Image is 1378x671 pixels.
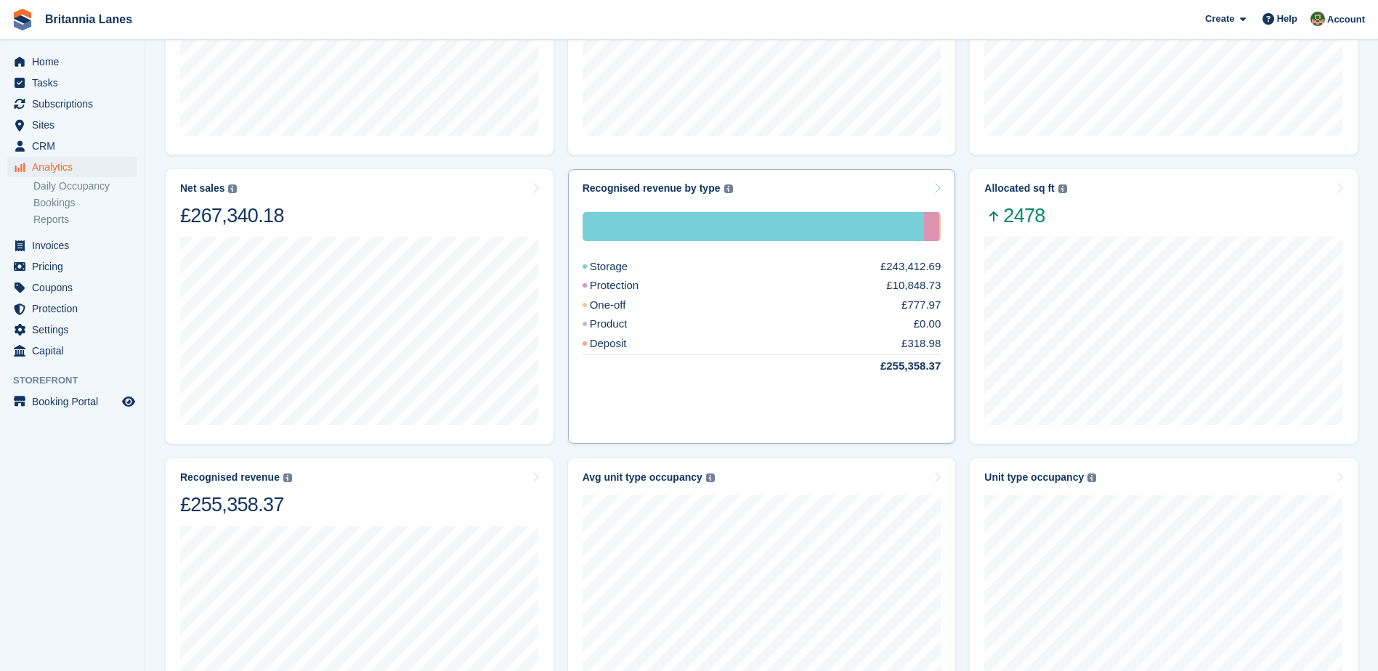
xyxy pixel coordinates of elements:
a: menu [7,298,137,319]
span: 2478 [984,203,1066,228]
div: One-off [939,212,941,241]
div: Storage [583,259,663,275]
a: Preview store [120,393,137,410]
div: Avg unit type occupancy [583,471,702,484]
img: icon-info-grey-7440780725fd019a000dd9b08b2336e03edf1995a4989e88bcd33f0948082b44.svg [283,473,292,482]
a: menu [7,52,137,72]
a: menu [7,320,137,340]
img: icon-info-grey-7440780725fd019a000dd9b08b2336e03edf1995a4989e88bcd33f0948082b44.svg [706,473,715,482]
span: Account [1327,12,1365,27]
span: Tasks [32,73,119,93]
span: Booking Portal [32,391,119,412]
a: Reports [33,213,137,227]
span: Coupons [32,277,119,298]
img: icon-info-grey-7440780725fd019a000dd9b08b2336e03edf1995a4989e88bcd33f0948082b44.svg [228,184,237,193]
div: Recognised revenue [180,471,280,484]
span: Pricing [32,256,119,277]
span: Sites [32,115,119,135]
a: menu [7,115,137,135]
div: Net sales [180,182,224,195]
a: menu [7,391,137,412]
div: Protection [924,212,939,241]
div: Unit type occupancy [984,471,1084,484]
a: Britannia Lanes [39,7,138,31]
img: icon-info-grey-7440780725fd019a000dd9b08b2336e03edf1995a4989e88bcd33f0948082b44.svg [1087,473,1096,482]
div: £777.97 [901,297,941,314]
div: Protection [583,277,674,294]
a: menu [7,277,137,298]
a: menu [7,157,137,177]
img: icon-info-grey-7440780725fd019a000dd9b08b2336e03edf1995a4989e88bcd33f0948082b44.svg [724,184,733,193]
div: Deposit [941,212,941,241]
span: Home [32,52,119,72]
div: £0.00 [914,316,941,333]
div: £10,848.73 [886,277,941,294]
span: Invoices [32,235,119,256]
a: menu [7,341,137,361]
span: CRM [32,136,119,156]
span: Create [1205,12,1234,26]
div: £267,340.18 [180,203,284,228]
div: One-off [583,297,661,314]
div: £255,358.37 [180,492,292,517]
img: Sam Wooldridge [1310,12,1325,26]
a: menu [7,73,137,93]
div: Product [583,316,662,333]
div: Allocated sq ft [984,182,1054,195]
img: icon-info-grey-7440780725fd019a000dd9b08b2336e03edf1995a4989e88bcd33f0948082b44.svg [1058,184,1067,193]
div: £255,358.37 [846,358,941,375]
span: Analytics [32,157,119,177]
span: Subscriptions [32,94,119,114]
div: Deposit [583,335,662,352]
a: Daily Occupancy [33,179,137,193]
span: Storefront [13,373,145,388]
div: £318.98 [901,335,941,352]
div: Storage [583,212,925,241]
a: Bookings [33,196,137,210]
img: stora-icon-8386f47178a22dfd0bd8f6a31ec36ba5ce8667c1dd55bd0f319d3a0aa187defe.svg [12,9,33,30]
span: Help [1277,12,1297,26]
a: menu [7,235,137,256]
a: menu [7,94,137,114]
a: menu [7,136,137,156]
span: Protection [32,298,119,319]
span: Settings [32,320,119,340]
span: Capital [32,341,119,361]
div: £243,412.69 [880,259,941,275]
div: Recognised revenue by type [583,182,721,195]
a: menu [7,256,137,277]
